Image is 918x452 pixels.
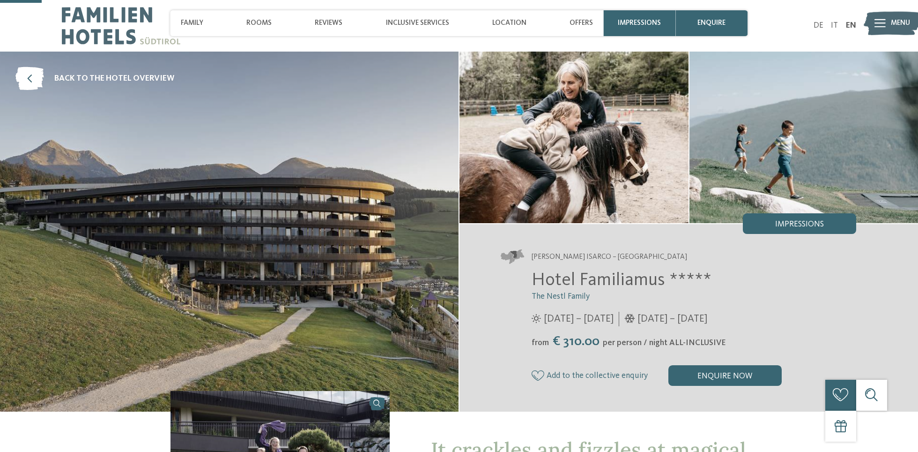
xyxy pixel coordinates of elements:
[775,220,824,229] span: Impressions
[624,314,635,324] i: Opening times in winter
[603,339,726,347] span: per person / night ALL-INCLUSIVE
[550,335,602,348] span: € 310.00
[532,339,549,347] span: from
[668,365,782,386] div: enquire now
[532,293,590,301] span: The Nestl Family
[814,22,823,30] a: DE
[532,252,687,263] span: [PERSON_NAME] Isarco – [GEOGRAPHIC_DATA]
[831,22,838,30] a: IT
[532,314,541,324] i: Opening times in summer
[846,22,856,30] a: EN
[459,52,688,223] img: The family hotel in Meransen
[15,67,174,90] a: back to the hotel overview
[547,371,648,380] span: Add to the collective enquiry
[544,312,614,326] span: [DATE] – [DATE]
[54,73,174,85] span: back to the hotel overview
[637,312,707,326] span: [DATE] – [DATE]
[891,18,910,29] span: Menu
